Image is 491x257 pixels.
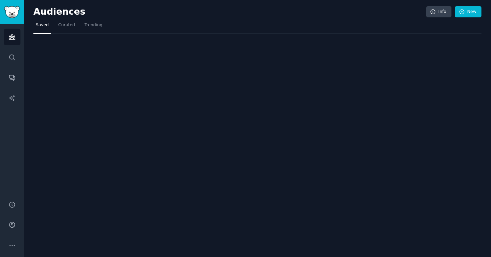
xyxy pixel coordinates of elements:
span: Curated [58,22,75,28]
a: New [455,6,481,18]
h2: Audiences [33,6,426,17]
a: Saved [33,20,51,34]
span: Trending [85,22,102,28]
a: Info [426,6,451,18]
a: Trending [82,20,105,34]
a: Curated [56,20,77,34]
img: GummySearch logo [4,6,20,18]
span: Saved [36,22,49,28]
